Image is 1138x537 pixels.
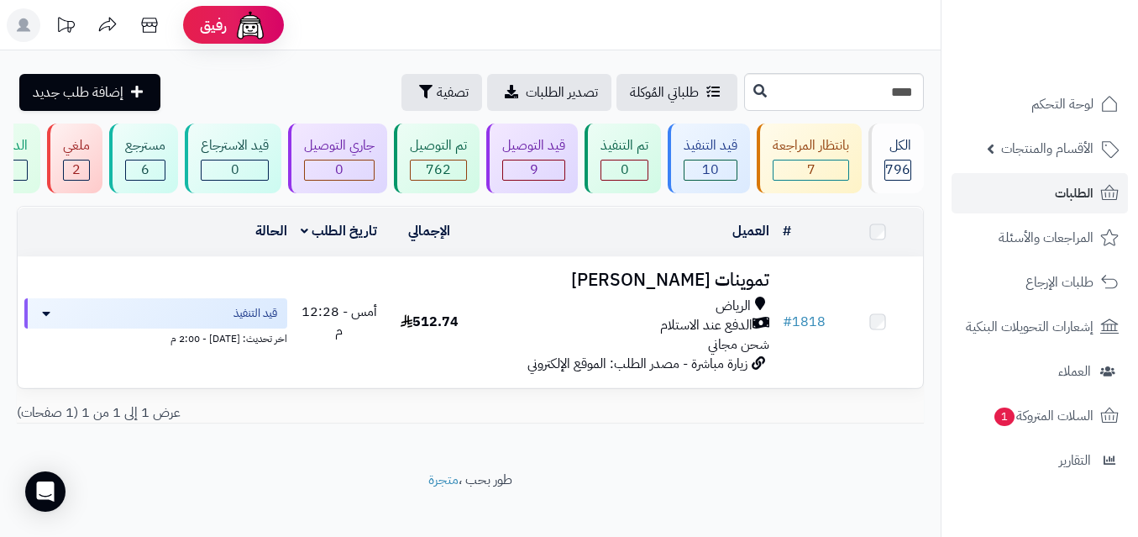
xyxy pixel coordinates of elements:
div: 0 [601,161,648,180]
span: إضافة طلب جديد [33,82,123,103]
a: الطلبات [952,173,1128,213]
span: شحن مجاني [708,334,769,355]
div: اخر تحديث: [DATE] - 2:00 م [24,329,287,346]
span: 762 [426,160,451,180]
a: متجرة [428,470,459,490]
span: الأقسام والمنتجات [1001,137,1093,161]
div: تم التوصيل [410,136,467,155]
span: التقارير [1059,449,1091,472]
a: تصدير الطلبات [487,74,611,111]
span: الدفع عند الاستلام [660,316,753,335]
div: 762 [411,161,466,180]
span: تصدير الطلبات [526,82,598,103]
span: 796 [885,160,910,180]
a: لوحة التحكم [952,84,1128,124]
span: # [783,312,792,332]
span: إشعارات التحويلات البنكية [966,315,1093,339]
a: تحديثات المنصة [45,8,87,46]
span: 0 [335,160,343,180]
a: جاري التوصيل 0 [285,124,391,193]
a: المراجعات والأسئلة [952,218,1128,258]
span: الرياض [716,297,751,316]
span: لوحة التحكم [1031,92,1093,116]
div: 10 [684,161,737,180]
div: بانتظار المراجعة [773,136,849,155]
span: تصفية [437,82,469,103]
a: تم التنفيذ 0 [581,124,664,193]
div: ملغي [63,136,90,155]
a: # [783,221,791,241]
img: logo-2.png [1024,13,1122,48]
button: تصفية [401,74,482,111]
a: الكل796 [865,124,927,193]
a: قيد الاسترجاع 0 [181,124,285,193]
div: الكل [884,136,911,155]
div: قيد التنفيذ [684,136,737,155]
a: إضافة طلب جديد [19,74,160,111]
span: 10 [702,160,719,180]
span: 0 [231,160,239,180]
div: قيد التوصيل [502,136,565,155]
a: #1818 [783,312,826,332]
span: 7 [807,160,815,180]
a: قيد التوصيل 9 [483,124,581,193]
span: 6 [141,160,149,180]
div: 0 [202,161,268,180]
a: السلات المتروكة1 [952,396,1128,436]
span: طلبات الإرجاع [1025,271,1093,294]
a: الحالة [255,221,287,241]
a: التقارير [952,440,1128,481]
div: 2 [64,161,89,180]
a: إشعارات التحويلات البنكية [952,307,1128,347]
div: عرض 1 إلى 1 من 1 (1 صفحات) [4,403,470,423]
a: قيد التنفيذ 10 [664,124,753,193]
h3: تموينات [PERSON_NAME] [481,271,769,290]
span: المراجعات والأسئلة [999,226,1093,250]
span: الطلبات [1055,182,1093,205]
span: العملاء [1058,360,1091,383]
img: ai-face.png [233,8,267,42]
div: 6 [126,161,165,180]
div: 7 [774,161,848,180]
div: Open Intercom Messenger [25,471,66,512]
div: مسترجع [125,136,165,155]
span: أمس - 12:28 م [302,302,377,341]
a: تاريخ الطلب [301,221,377,241]
a: بانتظار المراجعة 7 [753,124,865,193]
div: تم التنفيذ [600,136,648,155]
a: ملغي 2 [44,124,106,193]
span: 1 [994,407,1015,426]
a: العميل [732,221,769,241]
span: 2 [72,160,81,180]
div: قيد الاسترجاع [201,136,269,155]
span: قيد التنفيذ [233,305,277,322]
a: طلبات الإرجاع [952,262,1128,303]
a: الإجمالي [408,221,450,241]
a: العملاء [952,351,1128,392]
span: 512.74 [401,312,459,332]
span: طلباتي المُوكلة [630,82,699,103]
div: 9 [503,161,564,180]
span: رفيق [200,15,227,35]
span: السلات المتروكة [993,404,1093,428]
span: زيارة مباشرة - مصدر الطلب: الموقع الإلكتروني [527,354,747,374]
span: 0 [621,160,629,180]
a: مسترجع 6 [106,124,181,193]
a: طلباتي المُوكلة [616,74,737,111]
div: جاري التوصيل [304,136,375,155]
div: 0 [305,161,374,180]
span: 9 [530,160,538,180]
a: تم التوصيل 762 [391,124,483,193]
